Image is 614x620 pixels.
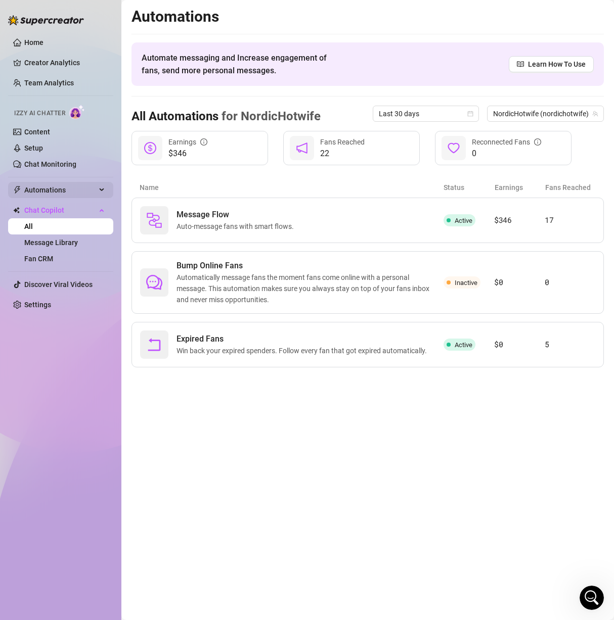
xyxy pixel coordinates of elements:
button: Gif picker [32,331,40,339]
a: Creator Analytics [24,55,105,71]
span: 22 [320,148,365,160]
img: Profile image for Giselle [29,6,45,22]
span: Learn How To Use [528,59,586,70]
p: Active 20h ago [49,13,98,23]
span: Message Flow [177,209,298,221]
img: Profile image for Giselle [17,274,27,284]
div: Giselle says… [8,273,194,296]
div: Hi, I see you change the billing and everything again... I think I have paid way yo much so far..... [36,96,194,222]
article: 5 [545,339,595,351]
span: NordicHotwife (nordichotwife) [493,106,598,121]
span: notification [296,142,308,154]
article: 0 [545,276,595,289]
div: [DATE] [8,82,194,96]
a: Message Library [24,239,78,247]
span: $346 [168,148,207,160]
div: anon says… [8,96,194,223]
span: Expired Fans [177,333,431,345]
span: heart [448,142,460,154]
article: Status [444,182,494,193]
img: Chat Copilot [13,207,20,214]
img: logo-BBDzfeDw.svg [8,15,84,25]
div: <b>[PERSON_NAME]</b> joined the conversation [30,275,186,284]
span: 0 [472,148,541,160]
span: Fans Reached [320,138,365,146]
span: Automate messaging and Increase engagement of fans, send more personal messages. [142,52,336,77]
h3: All Automations [131,109,321,125]
span: Automations [24,182,96,198]
a: Discover Viral Videos [24,280,93,289]
div: Earnings [168,136,207,148]
div: Hi! Thanks for reaching out. Yes, with the SuperAI subscription, 2,500 AI messages are included a... [16,302,158,362]
a: Fan CRM [24,255,53,263]
button: Send a message… [173,327,190,343]
article: Fans Reached [545,182,596,193]
span: calendar [467,111,473,117]
a: All [24,222,33,230]
div: Hi! Thanks for reaching out. Yes, with the SuperAI subscription, 2,500 AI messages are included a... [8,296,166,368]
span: info-circle [534,138,541,146]
div: That is all I need. Does that mean that you will stop charinging the 5% as well? [36,223,194,265]
a: Learn How To Use [509,56,594,72]
span: comment [146,274,162,291]
a: Team Analytics [24,79,74,87]
button: go back [7,4,26,23]
article: Name [140,182,444,193]
textarea: Message… [9,310,194,327]
div: Hi there! Yes, Izzy can send audio. Could you share some examples so we can check on our end if t... [16,28,158,68]
img: svg%3e [146,212,162,228]
a: Home [24,38,43,46]
div: Close [178,4,196,22]
h2: Automations [131,7,604,26]
span: Izzy AI Chatter [14,109,65,118]
span: Active [455,341,472,349]
span: Chat Copilot [24,202,96,218]
span: thunderbolt [13,186,21,194]
article: 17 [545,214,595,226]
button: Home [158,4,178,23]
div: Reconnected Fans [472,136,541,148]
span: Bump Online Fans [177,260,444,272]
span: info-circle [200,138,207,146]
div: Hi, I see you change the billing and everything again... I think I have paid way yo much so far..... [45,102,186,162]
a: Chat Monitoring [24,160,76,168]
iframe: Intercom live chat [580,586,604,610]
span: Auto-message fans with smart flows. [177,221,298,232]
span: Last 30 days [379,106,473,121]
article: $346 [494,214,545,226]
article: $0 [494,276,545,289]
span: read [517,61,524,68]
div: I do not want any AI package. I see that 2500 AI messages are included with [PERSON_NAME] in the ... [45,166,186,216]
span: Inactive [455,279,477,287]
span: for NordicHotwife [218,109,321,123]
div: anon says… [8,223,194,273]
span: team [592,111,598,117]
button: Upload attachment [48,331,56,339]
span: rollback [146,337,162,353]
a: Settings [24,301,51,309]
span: Active [455,217,472,224]
article: $0 [494,339,545,351]
article: Earnings [495,182,545,193]
img: AI Chatter [69,105,85,119]
div: Hi there! Yes, Izzy can send audio. Could you share some examples so we can check on our end if t... [8,22,166,74]
button: Emoji picker [16,331,24,339]
div: Giselle says… [8,296,194,390]
span: Automatically message fans the moment fans come online with a personal message. This automation m... [177,272,444,305]
div: Ella says… [8,22,194,82]
a: Setup [24,144,43,152]
div: That is all I need. Does that mean that you will stop charinging the 5% as well? [45,229,186,259]
h1: Giselle [49,5,76,13]
a: Content [24,128,50,136]
span: dollar [144,142,156,154]
span: Win back your expired spenders. Follow every fan that got expired automatically. [177,345,431,356]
